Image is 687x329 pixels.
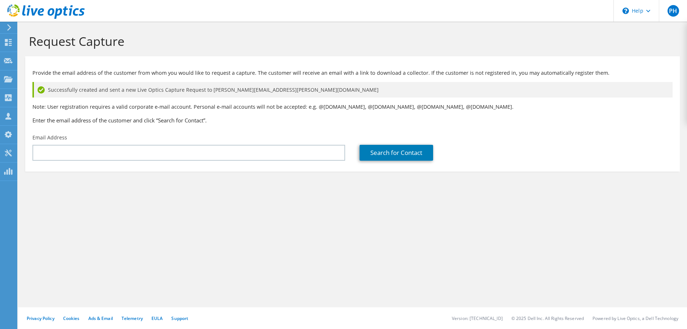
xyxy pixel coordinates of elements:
a: Telemetry [122,315,143,321]
a: Cookies [63,315,80,321]
a: Ads & Email [88,315,113,321]
span: Successfully created and sent a new Live Optics Capture Request to [PERSON_NAME][EMAIL_ADDRESS][P... [48,86,379,94]
svg: \n [622,8,629,14]
label: Email Address [32,134,67,141]
p: Provide the email address of the customer from whom you would like to request a capture. The cust... [32,69,673,77]
h3: Enter the email address of the customer and click “Search for Contact”. [32,116,673,124]
a: Search for Contact [360,145,433,161]
a: Privacy Policy [27,315,54,321]
li: © 2025 Dell Inc. All Rights Reserved [511,315,584,321]
p: Note: User registration requires a valid corporate e-mail account. Personal e-mail accounts will ... [32,103,673,111]
a: Support [171,315,188,321]
span: PH [668,5,679,17]
a: EULA [151,315,163,321]
h1: Request Capture [29,34,673,49]
li: Powered by Live Optics, a Dell Technology [593,315,678,321]
li: Version: [TECHNICAL_ID] [452,315,503,321]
